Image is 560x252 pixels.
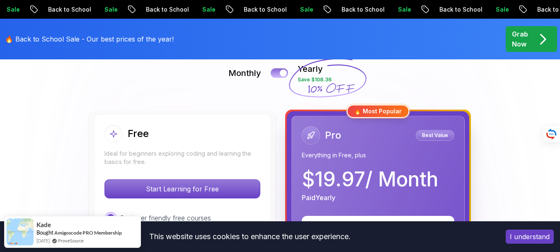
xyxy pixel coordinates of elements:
p: Start My Free Trial [312,220,444,230]
div: This website uses cookies to enhance the user experience. [6,228,493,246]
p: Sale [389,5,416,14]
h2: Pro [325,129,341,142]
a: Start Learning for Free [104,185,260,193]
p: Beginner friendly free courses [120,213,211,223]
a: ProveSource [58,237,84,244]
h2: Free [128,127,149,140]
p: Grab Now [512,29,528,49]
p: Best Value [417,131,453,139]
p: Back to School [137,5,194,14]
p: Ideal for beginners exploring coding and learning the basics for free. [104,149,260,166]
p: Everything in Free, plus [302,151,454,159]
p: 🔥 Back to School Sale - Our best prices of the year! [5,34,174,44]
p: Back to School [333,5,389,14]
button: Accept cookies [506,230,554,244]
p: Sale [96,5,122,14]
p: Monthly [228,67,261,79]
button: Start Learning for Free [104,179,260,198]
span: Kade [36,221,51,228]
p: Start Learning for Free [105,180,260,198]
p: $ 19.97 / Month [302,169,438,189]
p: Paid Yearly [302,193,335,203]
span: [DATE] [36,237,50,244]
button: Start My Free Trial [302,216,454,234]
p: Back to School [235,5,291,14]
span: Bought [36,229,53,236]
a: Start My Free Trial [302,221,454,229]
p: Back to School [431,5,487,14]
img: provesource social proof notification image [7,218,34,245]
a: Amigoscode PRO Membership [54,230,122,236]
p: Sale [487,5,514,14]
p: Sale [291,5,318,14]
p: Back to School [39,5,96,14]
p: Sale [194,5,220,14]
